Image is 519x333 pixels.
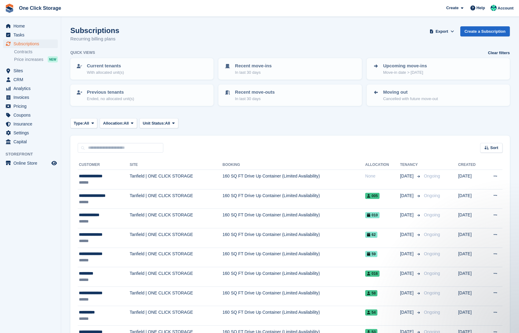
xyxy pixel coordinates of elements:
a: Moving out Cancelled with future move-out [367,85,509,105]
p: Recent move-ins [235,62,272,69]
a: Recent move-outs In last 30 days [219,85,361,105]
span: [DATE] [400,212,415,218]
span: Analytics [13,84,50,93]
a: Price increases NEW [14,56,58,63]
td: 160 SQ FT Drive Up Container (Limited Availability) [222,170,365,189]
span: [DATE] [400,270,415,277]
span: All [84,120,89,126]
span: [DATE] [400,251,415,257]
span: Home [13,22,50,30]
th: Allocation [365,160,400,170]
span: All [124,120,129,126]
td: [DATE] [458,248,484,267]
span: Ongoing [424,310,440,315]
td: Tanfield | ONE CLICK STORAGE [130,189,223,209]
a: menu [3,39,58,48]
p: Cancelled with future move-out [383,96,438,102]
span: Ongoing [424,212,440,217]
button: Export [428,26,455,36]
p: Previous tenants [87,89,134,96]
span: Ongoing [424,290,440,295]
td: 160 SQ FT Drive Up Container (Limited Availability) [222,228,365,248]
span: Coupons [13,111,50,119]
span: Export [436,28,448,35]
a: menu [3,159,58,167]
td: 160 SQ FT Drive Up Container (Limited Availability) [222,209,365,228]
a: Previous tenants Ended, no allocated unit(s) [71,85,213,105]
a: menu [3,111,58,119]
span: 005 [365,193,380,199]
a: menu [3,129,58,137]
span: Storefront [6,151,61,157]
a: One Click Storage [17,3,64,13]
th: Booking [222,160,365,170]
span: Settings [13,129,50,137]
p: In last 30 days [235,69,272,76]
span: Capital [13,137,50,146]
span: Unit Status: [143,120,165,126]
h6: Quick views [70,50,95,55]
th: Customer [78,160,130,170]
img: stora-icon-8386f47178a22dfd0bd8f6a31ec36ba5ce8667c1dd55bd0f319d3a0aa187defe.svg [5,4,14,13]
p: Ended, no allocated unit(s) [87,96,134,102]
span: Account [498,5,513,11]
span: CRM [13,75,50,84]
td: Tanfield | ONE CLICK STORAGE [130,286,223,306]
td: Tanfield | ONE CLICK STORAGE [130,306,223,326]
span: [DATE] [400,309,415,316]
span: Allocation: [103,120,124,126]
p: Recent move-outs [235,89,275,96]
span: 59 [365,251,377,257]
span: [DATE] [400,193,415,199]
a: menu [3,84,58,93]
span: Price increases [14,57,43,62]
a: menu [3,22,58,30]
span: [DATE] [400,173,415,179]
span: 54 [365,309,377,316]
a: menu [3,102,58,110]
p: With allocated unit(s) [87,69,124,76]
button: Allocation: All [100,118,137,128]
div: NEW [48,56,58,62]
a: menu [3,75,58,84]
td: 160 SQ FT Drive Up Container (Limited Availability) [222,286,365,306]
span: Create [446,5,458,11]
th: Site [130,160,223,170]
a: Upcoming move-ins Move-in date > [DATE] [367,59,509,79]
td: 160 SQ FT Drive Up Container (Limited Availability) [222,306,365,326]
span: Help [476,5,485,11]
a: Create a Subscription [460,26,510,36]
span: Pricing [13,102,50,110]
button: Type: All [70,118,97,128]
span: Sites [13,66,50,75]
span: Ongoing [424,251,440,256]
td: [DATE] [458,189,484,209]
p: Upcoming move-ins [383,62,427,69]
span: [DATE] [400,231,415,238]
td: [DATE] [458,306,484,326]
a: menu [3,137,58,146]
h1: Subscriptions [70,26,119,35]
span: Sort [490,145,498,151]
td: 160 SQ FT Drive Up Container (Limited Availability) [222,248,365,267]
th: Created [458,160,484,170]
span: Online Store [13,159,50,167]
td: Tanfield | ONE CLICK STORAGE [130,248,223,267]
span: Ongoing [424,193,440,198]
p: In last 30 days [235,96,275,102]
span: Ongoing [424,174,440,178]
span: 62 [365,232,377,238]
td: Tanfield | ONE CLICK STORAGE [130,267,223,287]
td: Tanfield | ONE CLICK STORAGE [130,170,223,189]
td: [DATE] [458,286,484,306]
span: All [165,120,170,126]
a: menu [3,31,58,39]
a: Clear filters [488,50,510,56]
a: menu [3,93,58,102]
td: [DATE] [458,209,484,228]
a: Preview store [50,159,58,167]
p: Current tenants [87,62,124,69]
p: Recurring billing plans [70,36,119,43]
span: Subscriptions [13,39,50,48]
div: None [365,173,400,179]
